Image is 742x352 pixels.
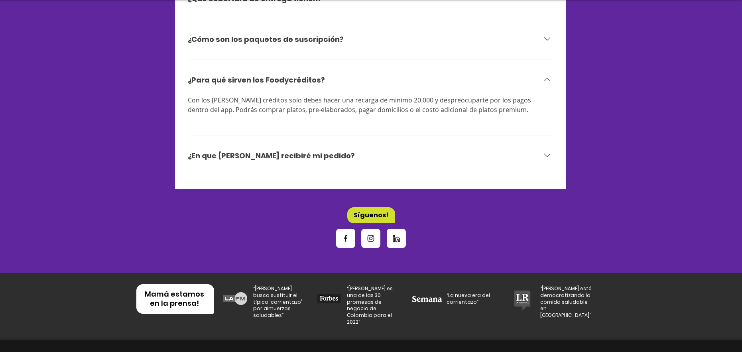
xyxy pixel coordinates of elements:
[696,306,734,344] iframe: Messagebird Livechat Widget
[354,210,388,220] span: Síguenos!
[411,295,443,303] img: Semana_(Colombia)_logo 1_edited.png
[540,285,592,319] span: “[PERSON_NAME] está democratizando la comida saludable en [GEOGRAPHIC_DATA]”
[188,65,553,95] button: ¿Para qué sirven los Foodycréditos?
[145,289,204,308] span: Mamá estamos en la prensa!
[336,229,355,248] a: Facebook
[361,229,380,248] a: Instagram
[387,229,406,248] a: Linkedin
[188,95,553,130] div: ¿Para qué sirven los Foodycréditos?
[447,292,490,305] span: “La nueva era del corrientazo”
[347,285,393,325] span: “[PERSON_NAME] es una de las 30 promesas de negocio de Colombia para el 2022”
[223,292,247,305] img: lafm.png
[188,140,553,171] button: ¿En que [PERSON_NAME] recibiré mi pedido?
[188,96,533,114] span: Con los [PERSON_NAME] créditos solo debes hacer una recarga de minimo 20.000 y despreocuparte por...
[188,75,325,85] h3: ¿Para qué sirven los Foodycréditos?
[510,289,534,312] img: lrepublica.png
[188,24,553,55] button: ¿Cómo son los paquetes de suscripción?
[188,34,344,44] h3: ¿Cómo son los paquetes de suscripción?
[253,285,302,319] span: “[PERSON_NAME] busca sustituir el típico 'corrientazo' por almuerzos saludables”
[188,151,355,161] h3: ¿En que [PERSON_NAME] recibiré mi pedido?
[317,292,341,305] img: forbes.png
